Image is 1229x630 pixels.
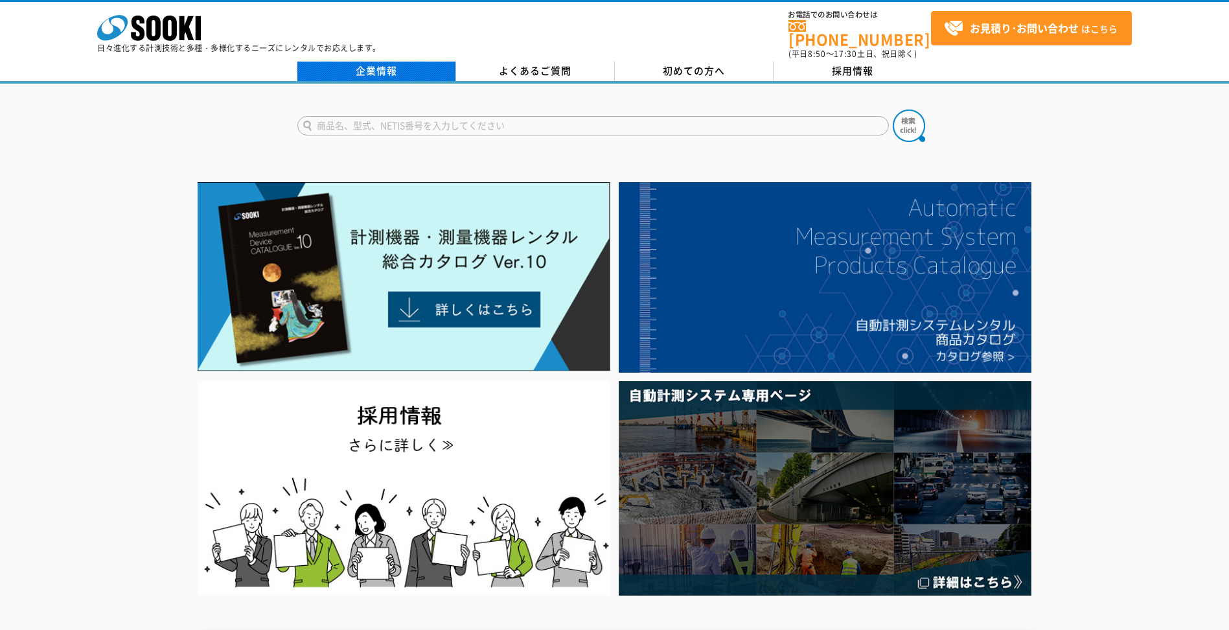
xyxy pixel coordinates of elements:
img: 自動計測システム専用ページ [619,381,1031,596]
a: 採用情報 [774,62,932,81]
p: 日々進化する計測技術と多種・多様化するニーズにレンタルでお応えします。 [97,44,381,52]
a: 企業情報 [297,62,456,81]
a: お見積り･お問い合わせはこちら [931,11,1132,45]
strong: お見積り･お問い合わせ [970,20,1079,36]
span: (平日 ～ 土日、祝日除く) [788,48,917,60]
span: 初めての方へ [663,64,725,78]
img: 自動計測システムカタログ [619,182,1031,373]
span: 17:30 [834,48,857,60]
span: お電話でのお問い合わせは [788,11,931,19]
span: はこちら [944,19,1118,38]
a: 初めての方へ [615,62,774,81]
span: 8:50 [808,48,826,60]
a: よくあるご質問 [456,62,615,81]
a: [PHONE_NUMBER] [788,20,931,47]
img: Catalog Ver10 [198,182,610,371]
img: btn_search.png [893,110,925,142]
input: 商品名、型式、NETIS番号を入力してください [297,116,889,135]
img: SOOKI recruit [198,381,610,596]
